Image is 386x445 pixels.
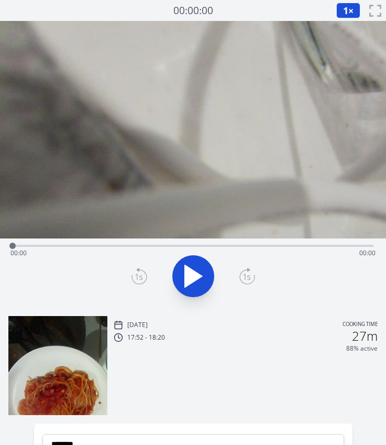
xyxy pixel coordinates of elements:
a: 00:00:00 [173,3,213,18]
button: 1× [336,3,360,18]
p: 88% active [346,344,378,353]
p: [DATE] [127,321,148,329]
p: Cooking time [343,320,378,330]
h2: 27m [352,330,378,342]
img: 250812085335_thumb.jpeg [8,316,107,415]
span: 00:00 [359,248,376,257]
p: 17:52 - 18:20 [127,333,165,342]
span: 1 [343,4,348,17]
